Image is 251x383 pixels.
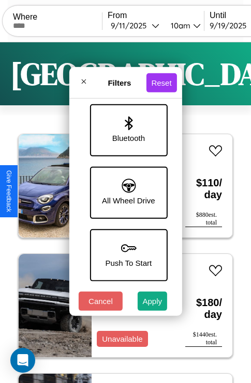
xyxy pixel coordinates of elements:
p: Bluetooth [112,131,145,145]
p: Unavailable [102,332,142,346]
div: 10am [166,21,193,30]
div: 9 / 11 / 2025 [111,21,152,30]
div: $ 880 est. total [185,211,222,227]
label: From [108,11,204,20]
button: 10am [163,20,204,31]
div: Give Feedback [5,170,12,212]
label: Where [13,12,102,22]
button: Cancel [79,292,123,311]
button: Reset [146,73,176,92]
p: All Wheel Drive [102,194,155,208]
h3: $ 110 / day [185,167,222,211]
p: Push To Start [105,256,152,270]
div: $ 1440 est. total [185,331,222,347]
h3: $ 180 / day [185,286,222,331]
button: 9/11/2025 [108,20,163,31]
h4: Filters [93,78,146,87]
button: Apply [138,292,168,311]
div: Open Intercom Messenger [10,348,35,373]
